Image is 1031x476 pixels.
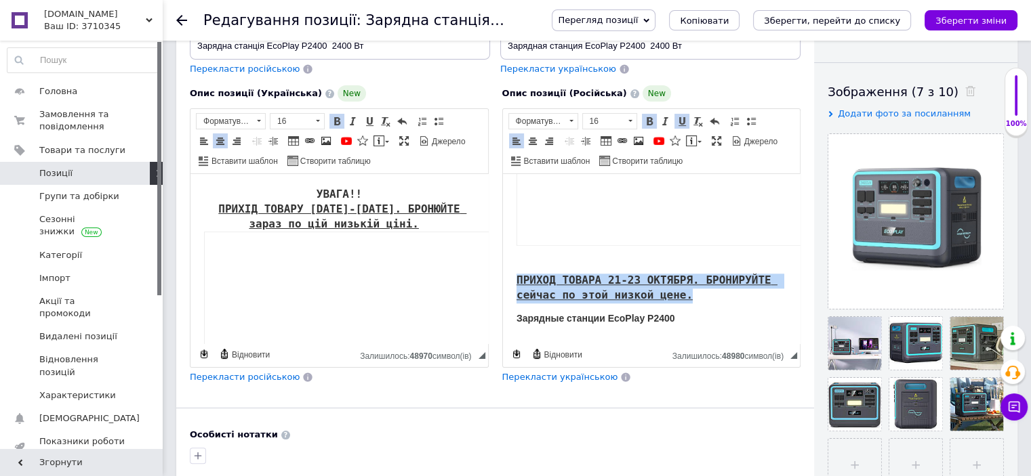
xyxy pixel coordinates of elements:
a: Видалити форматування [691,114,706,129]
a: Додати відео з YouTube [339,133,354,148]
span: Акції та промокоди [39,295,125,320]
input: Наприклад, H&M жіноча сукня зелена 38 розмір вечірня максі з блискітками [190,33,490,60]
span: Головна [39,85,77,98]
a: Підкреслений (Ctrl+U) [362,114,377,129]
span: Позиції [39,167,73,179]
span: Замовлення та повідомлення [39,108,125,133]
a: Максимізувати [397,133,411,148]
input: Пошук [7,48,159,72]
a: Повернути (Ctrl+Z) [395,114,409,129]
a: Відновити [529,347,584,362]
a: Вставити шаблон [197,153,280,168]
span: Перекласти російською [190,64,300,74]
a: Повернути (Ctrl+Z) [707,114,722,129]
div: Ваш ID: 3710345 [44,20,163,33]
a: Збільшити відступ [266,133,281,148]
div: 100% [1005,119,1027,129]
span: Перекласти українською [500,64,616,74]
i: Зберегти, перейти до списку [764,16,900,26]
span: Перекласти українською [502,372,618,382]
iframe: Редактор, 356210DD-CFC2-4A65-8DB0-DDD4ED54E976 [503,174,801,343]
a: Додати відео з YouTube [651,133,666,148]
a: Форматування [196,113,266,129]
a: Курсив (Ctrl+I) [658,114,673,129]
span: Створити таблицю [610,156,683,167]
span: Додати фото за посиланням [838,108,971,118]
a: Видалити форматування [378,114,393,129]
div: 100% Якість заповнення [1005,68,1028,136]
span: Потягніть для зміни розмірів [790,352,797,359]
span: Вставити шаблон [209,156,278,167]
a: Зображення [631,133,646,148]
a: Вставити шаблон [509,153,592,168]
a: Зробити резервну копію зараз [509,347,524,362]
b: Особисті нотатки [190,429,278,439]
a: Вставити іконку [668,133,683,148]
a: По центру [525,133,540,148]
a: Вставити повідомлення [684,133,704,148]
a: По лівому краю [197,133,211,148]
a: Таблиця [599,133,613,148]
span: Відновити [542,349,582,361]
div: Кiлькiсть символiв [672,348,790,361]
h1: Редагування позиції: Зарядна станція EcoPlay P2400 2400 Вт [203,12,662,28]
a: Вставити/видалити нумерований список [727,114,742,129]
a: Джерело [729,133,780,148]
span: Характеристики [39,389,116,402]
span: Форматування [197,114,252,129]
span: Потягніть для зміни розмірів [479,352,485,359]
span: Створити таблицю [298,156,371,167]
a: Вставити/видалити маркований список [744,114,759,129]
a: Вставити/Редагувати посилання (Ctrl+L) [302,133,317,148]
span: Видалені позиції [39,330,117,343]
a: По центру [213,133,228,148]
a: 16 [582,113,637,129]
span: [DEMOGRAPHIC_DATA] [39,412,140,425]
a: Жирний (Ctrl+B) [642,114,657,129]
span: 16 [583,114,624,129]
a: Максимізувати [709,133,724,148]
a: Створити таблицю [597,153,685,168]
a: Вставити/Редагувати посилання (Ctrl+L) [615,133,630,148]
a: 16 [270,113,325,129]
a: Форматування [508,113,578,129]
span: Відновити [230,349,270,361]
div: Кiлькiсть символiв [360,348,478,361]
a: Відновити [217,347,272,362]
a: Жирний (Ctrl+B) [329,114,344,129]
span: Форматування [509,114,565,129]
span: Товари та послуги [39,144,125,156]
span: Перегляд позиції [558,15,638,25]
a: Вставити/видалити нумерований список [415,114,430,129]
span: Відновлення позицій [39,353,125,378]
button: Зберегти зміни [925,10,1017,30]
span: Вставити шаблон [522,156,590,167]
button: Копіювати [669,10,740,30]
span: 16 [270,114,311,129]
iframe: Редактор, 8536FBF2-1F75-401F-8F85-5F08866631A6 [190,174,488,343]
a: Зменшити відступ [562,133,577,148]
a: Підкреслений (Ctrl+U) [674,114,689,129]
a: Збільшити відступ [578,133,593,148]
div: Зображення (7 з 10) [828,83,1004,100]
span: Категорії [39,249,82,261]
a: По лівому краю [509,133,524,148]
a: Джерело [417,133,468,148]
a: Зменшити відступ [249,133,264,148]
input: Наприклад, H&M жіноча сукня зелена 38 розмір вечірня максі з блискітками [500,33,801,60]
div: Повернутися назад [176,15,187,26]
a: Курсив (Ctrl+I) [346,114,361,129]
span: 48970 [409,351,432,361]
span: Euro-tekhnika.com.ua [44,8,146,20]
span: Джерело [742,136,778,148]
button: Зберегти, перейти до списку [753,10,911,30]
a: По правому краю [542,133,557,148]
a: Таблиця [286,133,301,148]
a: Вставити повідомлення [371,133,391,148]
span: Опис позиції (Російська) [502,88,627,98]
a: Зображення [319,133,333,148]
